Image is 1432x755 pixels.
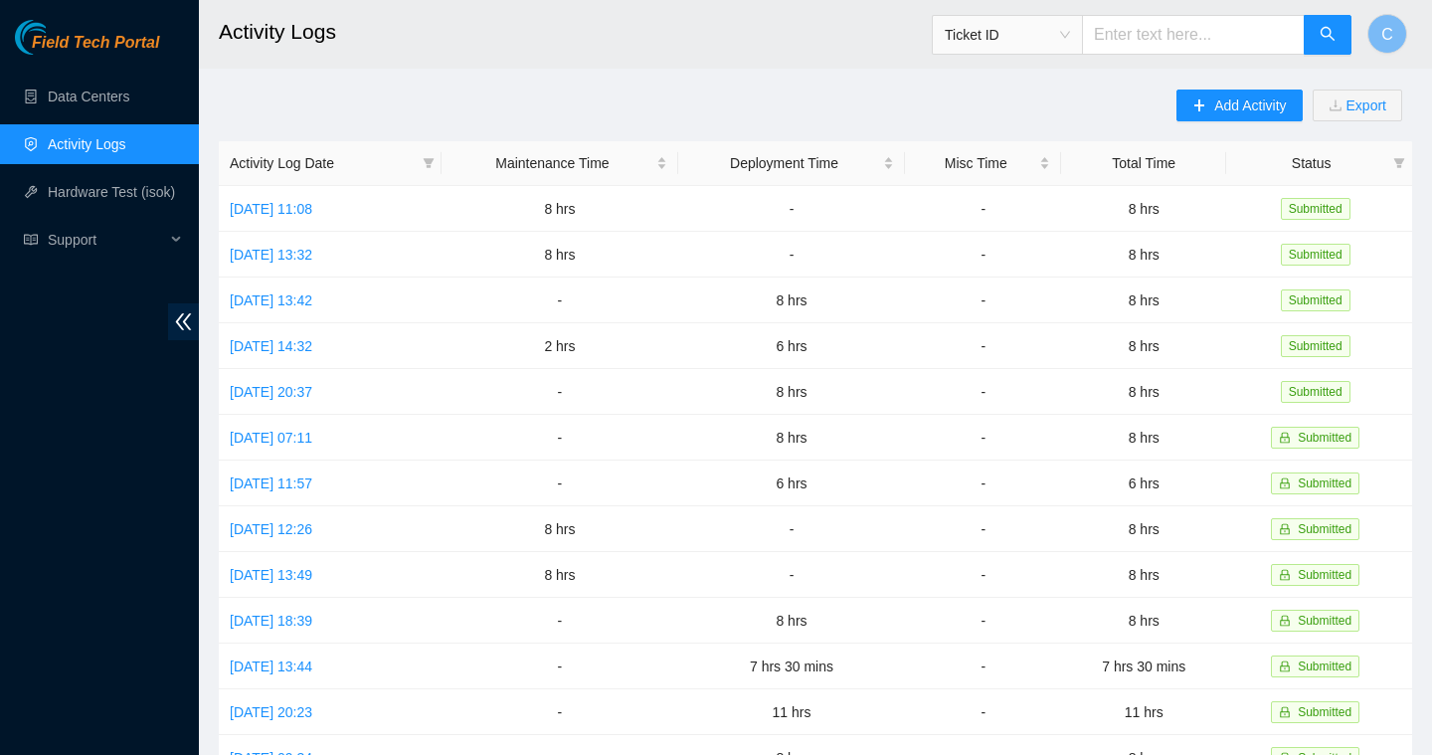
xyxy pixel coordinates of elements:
td: - [678,186,906,232]
td: 8 hrs [1061,186,1226,232]
img: Akamai Technologies [15,20,100,55]
td: 8 hrs [1061,598,1226,644]
span: lock [1279,523,1291,535]
span: lock [1279,477,1291,489]
span: C [1381,22,1393,47]
a: [DATE] 14:32 [230,338,312,354]
span: Submitted [1281,198,1350,220]
a: [DATE] 20:37 [230,384,312,400]
td: 11 hrs [678,689,906,735]
td: - [905,552,1061,598]
td: 8 hrs [1061,278,1226,323]
span: read [24,233,38,247]
td: - [905,644,1061,689]
td: - [905,278,1061,323]
td: 8 hrs [1061,506,1226,552]
td: 7 hrs 30 mins [678,644,906,689]
td: 6 hrs [1061,461,1226,506]
td: - [905,369,1061,415]
span: filter [419,148,439,178]
span: Activity Log Date [230,152,415,174]
td: 8 hrs [442,186,677,232]
span: filter [1389,148,1409,178]
span: Submitted [1298,614,1351,628]
td: - [905,323,1061,369]
button: downloadExport [1313,90,1402,121]
td: 8 hrs [1061,369,1226,415]
td: 8 hrs [678,369,906,415]
span: Submitted [1298,522,1351,536]
td: 8 hrs [678,278,906,323]
td: - [905,689,1061,735]
td: 8 hrs [678,415,906,461]
td: 2 hrs [442,323,677,369]
td: - [442,598,677,644]
span: Submitted [1298,568,1351,582]
td: - [905,186,1061,232]
button: plusAdd Activity [1176,90,1302,121]
td: - [442,644,677,689]
span: Submitted [1298,476,1351,490]
td: 8 hrs [1061,552,1226,598]
td: - [442,278,677,323]
span: Add Activity [1214,94,1286,116]
td: 6 hrs [678,323,906,369]
span: Ticket ID [945,20,1070,50]
td: - [678,232,906,278]
td: - [442,689,677,735]
span: lock [1279,432,1291,444]
td: - [905,415,1061,461]
span: lock [1279,706,1291,718]
span: double-left [168,303,199,340]
span: Submitted [1298,431,1351,445]
span: Status [1237,152,1385,174]
td: 8 hrs [442,552,677,598]
a: [DATE] 13:32 [230,247,312,263]
a: [DATE] 07:11 [230,430,312,446]
button: search [1304,15,1351,55]
td: - [905,506,1061,552]
a: Akamai TechnologiesField Tech Portal [15,36,159,62]
td: 11 hrs [1061,689,1226,735]
a: [DATE] 13:49 [230,567,312,583]
span: Field Tech Portal [32,34,159,53]
span: Submitted [1298,705,1351,719]
a: Activity Logs [48,136,126,152]
a: [DATE] 18:39 [230,613,312,629]
td: - [442,415,677,461]
a: [DATE] 11:08 [230,201,312,217]
td: 8 hrs [1061,323,1226,369]
td: - [442,461,677,506]
a: [DATE] 13:42 [230,292,312,308]
td: - [905,461,1061,506]
td: - [442,369,677,415]
a: Hardware Test (isok) [48,184,175,200]
a: [DATE] 20:23 [230,704,312,720]
th: Total Time [1061,141,1226,186]
td: 7 hrs 30 mins [1061,644,1226,689]
span: Support [48,220,165,260]
td: - [678,552,906,598]
span: filter [423,157,435,169]
td: 8 hrs [1061,415,1226,461]
span: filter [1393,157,1405,169]
a: [DATE] 11:57 [230,475,312,491]
td: 8 hrs [442,506,677,552]
span: lock [1279,569,1291,581]
a: [DATE] 13:44 [230,659,312,674]
button: C [1367,14,1407,54]
td: 8 hrs [678,598,906,644]
span: lock [1279,615,1291,627]
a: [DATE] 12:26 [230,521,312,537]
span: Submitted [1281,289,1350,311]
span: Submitted [1281,381,1350,403]
td: 6 hrs [678,461,906,506]
span: lock [1279,661,1291,672]
a: Data Centers [48,89,129,104]
td: - [905,598,1061,644]
span: Submitted [1298,660,1351,673]
input: Enter text here... [1082,15,1305,55]
span: Submitted [1281,244,1350,266]
td: - [678,506,906,552]
span: plus [1192,98,1206,114]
